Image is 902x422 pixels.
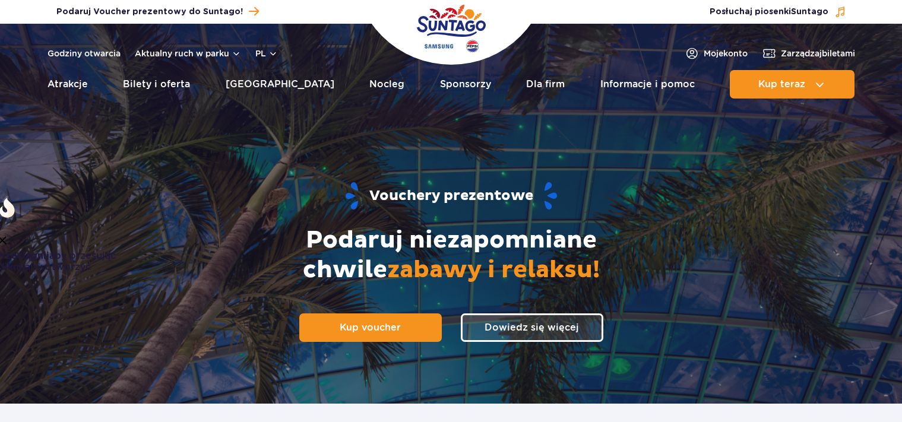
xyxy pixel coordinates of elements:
span: Dowiedz się więcej [485,322,579,333]
span: Kup teraz [758,79,805,90]
a: Informacje i pomoc [600,70,695,99]
a: Mojekonto [685,46,748,61]
a: Sponsorzy [440,70,491,99]
a: Dla firm [526,70,565,99]
a: Nocleg [369,70,404,99]
a: Atrakcje [48,70,88,99]
a: Dowiedz się więcej [461,313,603,342]
a: Bilety i oferta [123,70,190,99]
h1: Vouchery prezentowe [69,181,833,211]
span: Podaruj Voucher prezentowy do Suntago! [56,6,243,18]
button: pl [255,47,278,59]
span: Zarządzaj biletami [781,47,855,59]
span: zabawy i relaksu! [387,255,600,285]
a: Kup voucher [299,313,442,342]
h2: Podaruj niezapomniane chwile [243,226,659,285]
a: Zarządzajbiletami [762,46,855,61]
a: Godziny otwarcia [48,47,121,59]
a: [GEOGRAPHIC_DATA] [226,70,334,99]
button: Posłuchaj piosenkiSuntago [710,6,846,18]
a: Podaruj Voucher prezentowy do Suntago! [56,4,259,20]
span: Posłuchaj piosenki [710,6,828,18]
span: Kup voucher [340,322,401,333]
button: Kup teraz [730,70,854,99]
button: Aktualny ruch w parku [135,49,241,58]
span: Suntago [791,8,828,16]
span: Moje konto [704,47,748,59]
